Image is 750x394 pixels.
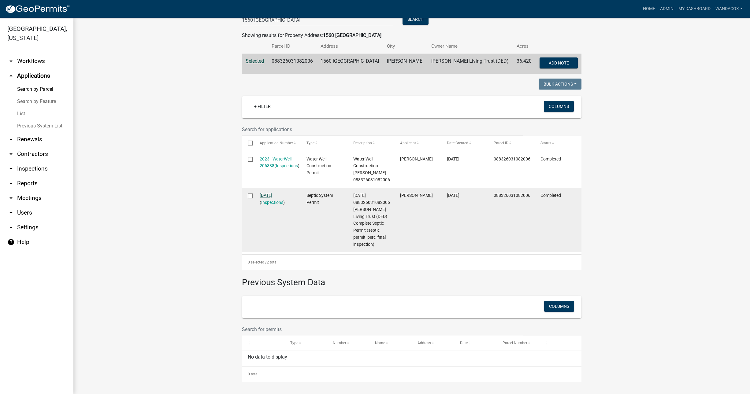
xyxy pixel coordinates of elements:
[260,156,293,168] a: 2023 - WaterWell-206388
[246,58,264,64] a: Selected
[254,136,300,150] datatable-header-cell: Application Number
[447,156,459,161] span: 12/29/2023
[375,341,385,345] span: Name
[268,39,317,53] th: Parcel ID
[242,32,581,39] div: Showing results for Property Address:
[317,39,383,53] th: Address
[513,54,536,74] td: 36.420
[306,156,331,175] span: Water Well Construction Permit
[676,3,713,15] a: My Dashboard
[540,156,561,161] span: Completed
[418,341,431,345] span: Address
[540,193,561,198] span: Completed
[454,336,497,350] datatable-header-cell: Date
[494,156,530,161] span: 088326031082006
[544,101,574,112] button: Columns
[260,156,295,170] div: ( )
[403,14,429,25] button: Search
[494,141,508,145] span: Parcel ID
[242,366,581,382] div: 0 total
[7,180,15,187] i: arrow_drop_down
[242,136,254,150] datatable-header-cell: Select
[447,193,459,198] span: 03/01/2023
[447,141,468,145] span: Date Created
[383,54,428,74] td: [PERSON_NAME]
[412,336,454,350] datatable-header-cell: Address
[488,136,535,150] datatable-header-cell: Parcel ID
[540,57,578,68] button: Add Note
[400,156,433,161] span: Raymond Coons
[300,136,347,150] datatable-header-cell: Type
[260,141,293,145] span: Application Number
[539,79,581,90] button: Bulk Actions
[353,193,390,246] span: 03/01/2023 088326031082006 Beglin, Matthew H Living Trust (DED) Complete Septic Permit (septic pe...
[242,323,523,336] input: Search for permits
[353,141,372,145] span: Description
[242,123,523,136] input: Search for applications
[242,255,581,270] div: 2 total
[242,351,581,366] div: No data to display
[323,32,381,38] strong: 1560 [GEOGRAPHIC_DATA]
[260,193,272,198] a: [DATE]
[544,301,574,312] button: Columns
[284,336,327,350] datatable-header-cell: Type
[713,3,745,15] a: WandaCox
[261,200,283,205] a: Inspections
[503,341,527,345] span: Parcel Number
[276,163,298,168] a: Inspections
[7,136,15,143] i: arrow_drop_down
[249,101,276,112] a: + Filter
[640,3,658,15] a: Home
[441,136,488,150] datatable-header-cell: Date Created
[7,238,15,246] i: help
[383,39,428,53] th: City
[428,39,513,53] th: Owner Name
[400,141,416,145] span: Applicant
[327,336,369,350] datatable-header-cell: Number
[400,193,433,198] span: Rick Rogers
[248,260,267,264] span: 0 selected /
[540,141,551,145] span: Status
[7,209,15,216] i: arrow_drop_down
[658,3,676,15] a: Admin
[242,270,581,289] h3: Previous System Data
[497,336,539,350] datatable-header-cell: Parcel Number
[494,193,530,198] span: 088326031082006
[268,54,317,74] td: 088326031082006
[353,156,390,182] span: Water Well Construction matt belgin 088326031082006
[369,336,412,350] datatable-header-cell: Name
[333,341,346,345] span: Number
[428,54,513,74] td: [PERSON_NAME] Living Trust (DED)
[7,72,15,79] i: arrow_drop_up
[347,136,394,150] datatable-header-cell: Description
[460,341,468,345] span: Date
[7,57,15,65] i: arrow_drop_down
[7,165,15,172] i: arrow_drop_down
[7,224,15,231] i: arrow_drop_down
[290,341,298,345] span: Type
[513,39,536,53] th: Acres
[306,193,333,205] span: Septic System Permit
[535,136,581,150] datatable-header-cell: Status
[260,192,295,206] div: ( )
[317,54,383,74] td: 1560 [GEOGRAPHIC_DATA]
[306,141,314,145] span: Type
[394,136,441,150] datatable-header-cell: Applicant
[7,150,15,158] i: arrow_drop_down
[548,61,569,65] span: Add Note
[7,194,15,202] i: arrow_drop_down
